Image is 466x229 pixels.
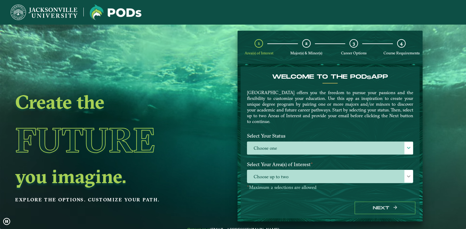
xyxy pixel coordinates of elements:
img: Jacksonville University logo [90,5,141,20]
span: 2 [305,40,308,46]
label: Select Your Status [242,130,418,142]
p: Explore the options. Customize your path. [15,195,194,204]
label: Choose one [247,142,413,155]
span: Course Requirements [383,51,420,55]
h2: you imagine. [15,168,194,185]
sub: s [367,75,371,80]
sup: ⋆ [247,184,249,188]
label: Enter your email below to receive a summary of the POD that you create. [242,194,418,206]
img: Jacksonville University logo [11,5,77,20]
span: Major(s) & Minor(s) [290,51,322,55]
span: Area(s) of Interest [245,51,273,55]
span: 3 [353,40,355,46]
h2: Create the [15,93,194,110]
span: 4 [400,40,403,46]
span: Career Options [341,51,366,55]
label: Select Your Area(s) of Interest [242,159,418,170]
p: Maximum 2 selections are allowed [247,185,413,190]
sup: ⋆ [311,161,313,165]
h1: Future [15,112,194,168]
span: 1 [258,40,260,46]
button: Next [355,202,415,214]
h4: Welcome to the POD app [247,73,413,80]
span: Choose up to two [247,170,413,183]
p: [GEOGRAPHIC_DATA] offers you the freedom to pursue your passions and the flexibility to customize... [247,90,413,124]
